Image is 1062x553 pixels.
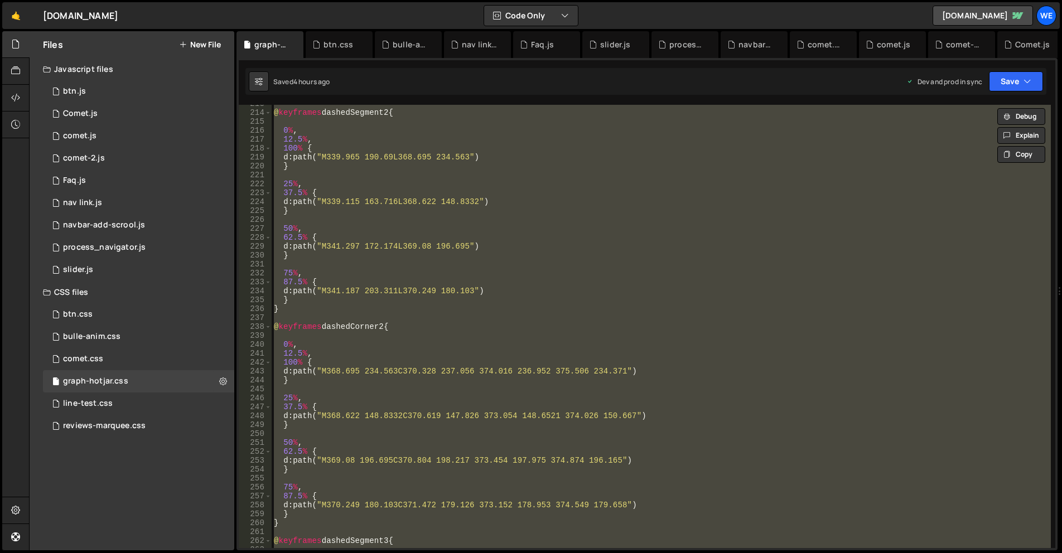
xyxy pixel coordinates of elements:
div: 235 [239,295,272,304]
div: 215 [239,117,272,126]
div: reviews-marquee.css [63,421,146,431]
div: 253 [239,456,272,465]
div: [DOMAIN_NAME] [43,9,118,22]
div: process_navigator.js [669,39,705,50]
div: 221 [239,171,272,180]
div: 242 [239,358,272,367]
div: 255 [239,474,272,483]
div: 17167/47672.js [43,169,234,192]
div: 17167/47407.js [43,125,234,147]
div: 257 [239,492,272,501]
div: graph-hotjar.css [254,39,290,50]
div: 17167/47836.css [43,303,234,326]
div: 17167/47512.js [43,192,234,214]
div: 229 [239,242,272,251]
div: 240 [239,340,272,349]
button: Debug [997,108,1045,125]
div: btn.js [63,86,86,96]
div: 241 [239,349,272,358]
div: line-test.css [63,399,113,409]
div: comet.js [877,39,910,50]
div: 17167/47443.js [43,214,234,236]
div: 256 [239,483,272,492]
div: 222 [239,180,272,188]
div: CSS files [30,281,234,303]
div: 17167/47408.css [43,348,234,370]
div: 220 [239,162,272,171]
button: Copy [997,146,1045,163]
div: 260 [239,518,272,527]
div: 238 [239,322,272,331]
div: 259 [239,510,272,518]
div: comet.css [808,39,843,50]
div: 226 [239,215,272,224]
div: 249 [239,420,272,429]
div: Comet.js [1015,39,1050,50]
div: 245 [239,385,272,394]
div: 230 [239,251,272,260]
div: 236 [239,304,272,313]
div: btn.css [324,39,353,50]
button: Code Only [484,6,578,26]
div: 17167/47906.css [43,415,234,437]
div: Comet.js [63,109,98,119]
div: 250 [239,429,272,438]
div: 237 [239,313,272,322]
div: comet.js [63,131,96,141]
div: Faq.js [531,39,554,50]
div: navbar-add-scrool.js [63,220,145,230]
div: process_navigator.js [63,242,146,253]
div: 225 [239,206,272,215]
div: slider.js [63,265,93,275]
div: 243 [239,367,272,376]
div: 234 [239,287,272,295]
div: graph-hotjar.css [63,376,128,386]
button: Explain [997,127,1045,144]
div: comet-2.js [946,39,982,50]
div: slider.js [600,39,630,50]
div: Javascript files [30,58,234,80]
div: 223 [239,188,272,197]
div: 216 [239,126,272,135]
div: 252 [239,447,272,456]
div: 262 [239,536,272,545]
div: Faq.js [63,176,86,186]
div: navbar-add-scrool.js [738,39,774,50]
div: 232 [239,269,272,278]
button: New File [179,40,221,49]
div: btn.css [63,309,93,319]
div: 258 [239,501,272,510]
button: Save [989,71,1043,91]
div: 246 [239,394,272,402]
div: 4 hours ago [293,77,330,86]
div: 17167/47401.js [43,80,234,103]
div: 17167/47405.js [43,147,234,169]
div: 224 [239,197,272,206]
div: 17167/47403.css [43,392,234,415]
div: 254 [239,465,272,474]
div: 261 [239,527,272,536]
div: 218 [239,144,272,153]
a: [DOMAIN_NAME] [933,6,1033,26]
div: Dev and prod in sync [906,77,982,86]
div: 219 [239,153,272,162]
div: Saved [273,77,330,86]
a: We [1036,6,1056,26]
div: 17167/47828.css [43,326,234,348]
div: bulle-anim.css [63,332,120,342]
div: 251 [239,438,272,447]
div: 248 [239,411,272,420]
div: 17167/47466.js [43,236,234,259]
div: comet-2.js [63,153,105,163]
div: 244 [239,376,272,385]
div: 233 [239,278,272,287]
div: 17167/47858.css [43,370,234,392]
div: comet.css [63,354,103,364]
a: 🤙 [2,2,30,29]
div: 239 [239,331,272,340]
div: 227 [239,224,272,233]
div: 17167/47522.js [43,259,234,281]
div: 17167/47404.js [43,103,234,125]
div: 228 [239,233,272,242]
